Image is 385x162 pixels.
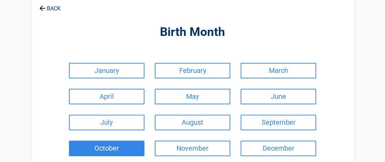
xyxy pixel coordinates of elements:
[155,141,230,156] a: November
[155,89,230,104] a: May
[155,115,230,130] a: August
[69,141,144,156] a: October
[69,89,144,104] a: April
[155,63,230,78] a: February
[69,63,144,78] a: January
[241,141,316,156] a: December
[241,115,316,130] a: September
[69,24,316,40] h2: Birth Month
[69,115,144,130] a: July
[241,89,316,104] a: June
[241,63,316,78] a: March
